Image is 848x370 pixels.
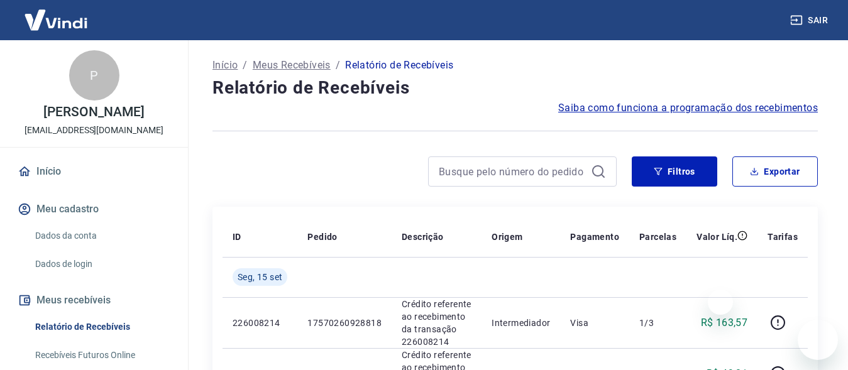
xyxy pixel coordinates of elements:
[732,156,818,187] button: Exportar
[43,106,144,119] p: [PERSON_NAME]
[15,158,173,185] a: Início
[402,231,444,243] p: Descrição
[15,1,97,39] img: Vindi
[701,315,748,330] p: R$ 163,57
[212,58,238,73] a: Início
[243,58,247,73] p: /
[336,58,340,73] p: /
[558,101,818,116] a: Saiba como funciona a programação dos recebimentos
[768,231,798,243] p: Tarifas
[307,317,382,329] p: 17570260928818
[233,317,287,329] p: 226008214
[788,9,833,32] button: Sair
[30,342,173,368] a: Recebíveis Futuros Online
[697,231,737,243] p: Valor Líq.
[798,320,838,360] iframe: Botão para abrir a janela de mensagens
[15,286,173,314] button: Meus recebíveis
[492,231,522,243] p: Origem
[402,298,471,348] p: Crédito referente ao recebimento da transação 226008214
[639,317,676,329] p: 1/3
[345,58,453,73] p: Relatório de Recebíveis
[30,314,173,340] a: Relatório de Recebíveis
[570,231,619,243] p: Pagamento
[639,231,676,243] p: Parcelas
[708,290,733,315] iframe: Fechar mensagem
[233,231,241,243] p: ID
[69,50,119,101] div: P
[307,231,337,243] p: Pedido
[439,162,586,181] input: Busque pelo número do pedido
[15,195,173,223] button: Meu cadastro
[253,58,331,73] a: Meus Recebíveis
[25,124,163,137] p: [EMAIL_ADDRESS][DOMAIN_NAME]
[492,317,550,329] p: Intermediador
[570,317,619,329] p: Visa
[632,156,717,187] button: Filtros
[30,251,173,277] a: Dados de login
[30,223,173,249] a: Dados da conta
[238,271,282,283] span: Seg, 15 set
[212,75,818,101] h4: Relatório de Recebíveis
